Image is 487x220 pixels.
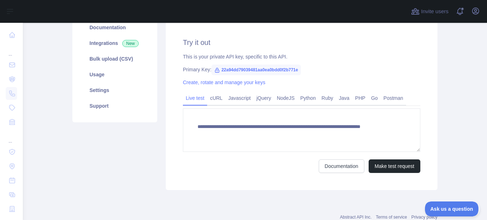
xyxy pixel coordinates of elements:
[183,92,207,104] a: Live test
[410,6,450,17] button: Invite users
[183,53,420,60] div: This is your private API key, specific to this API.
[122,40,139,47] span: New
[183,66,420,73] div: Primary Key:
[425,201,480,216] iframe: Toggle Customer Support
[411,215,437,220] a: Privacy policy
[369,159,420,173] button: Make test request
[81,82,149,98] a: Settings
[352,92,368,104] a: PHP
[274,92,297,104] a: NodeJS
[340,215,372,220] a: Abstract API Inc.
[6,130,17,144] div: ...
[225,92,253,104] a: Javascript
[81,98,149,114] a: Support
[421,7,448,16] span: Invite users
[336,92,353,104] a: Java
[211,65,301,75] span: 22a94dd79039481aa0ea0bdd0f2b771e
[297,92,319,104] a: Python
[81,20,149,35] a: Documentation
[319,159,364,173] a: Documentation
[319,92,336,104] a: Ruby
[81,51,149,67] a: Bulk upload (CSV)
[207,92,225,104] a: cURL
[376,215,407,220] a: Terms of service
[183,80,265,85] a: Create, rotate and manage your keys
[81,35,149,51] a: Integrations New
[183,37,420,47] h2: Try it out
[253,92,274,104] a: jQuery
[6,43,17,57] div: ...
[81,67,149,82] a: Usage
[368,92,381,104] a: Go
[381,92,406,104] a: Postman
